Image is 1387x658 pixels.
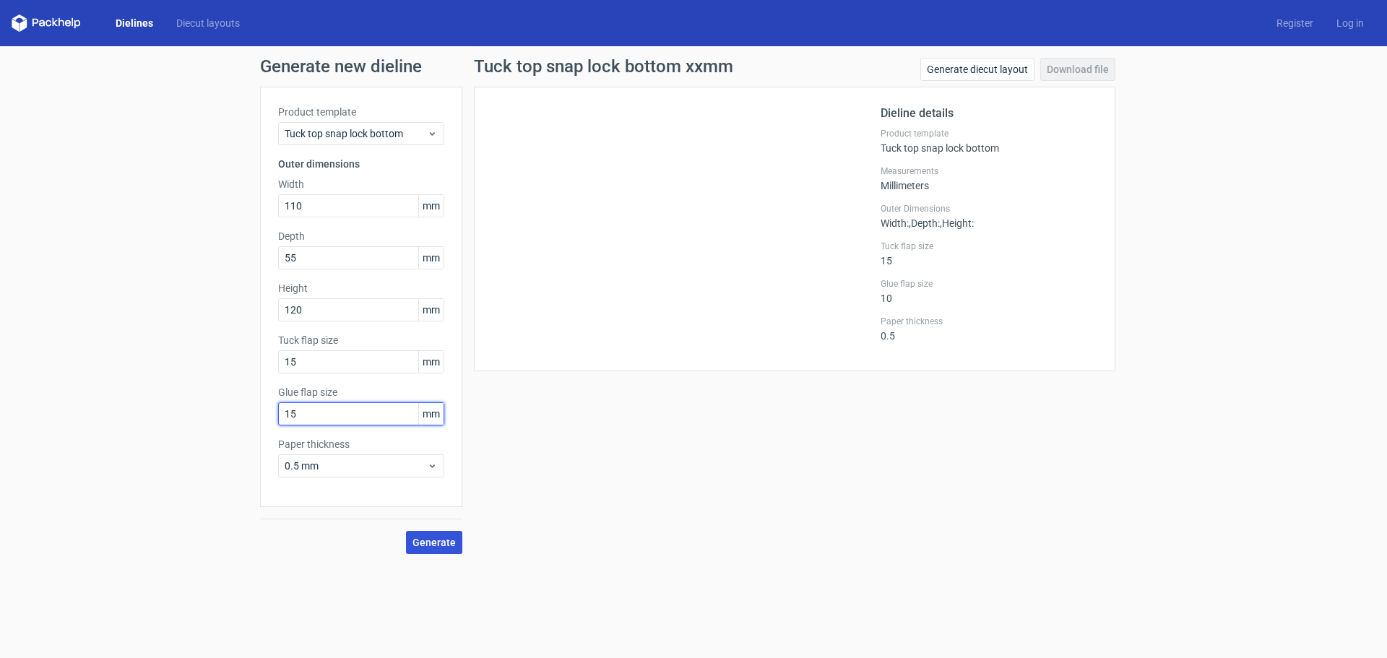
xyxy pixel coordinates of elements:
a: Log in [1325,16,1375,30]
a: Diecut layouts [165,16,251,30]
span: , Height : [940,217,974,229]
label: Glue flap size [278,385,444,399]
div: 0.5 [881,316,1097,342]
label: Depth [278,229,444,243]
span: , Depth : [909,217,940,229]
span: mm [418,247,444,269]
button: Generate [406,531,462,554]
label: Paper thickness [881,316,1097,327]
span: mm [418,299,444,321]
h2: Dieline details [881,105,1097,122]
div: Millimeters [881,165,1097,191]
span: Width : [881,217,909,229]
a: Register [1265,16,1325,30]
span: mm [418,351,444,373]
label: Product template [278,105,444,119]
label: Tuck flap size [881,241,1097,252]
a: Generate diecut layout [920,58,1034,81]
h3: Outer dimensions [278,157,444,171]
label: Outer Dimensions [881,203,1097,215]
div: 15 [881,241,1097,267]
span: Tuck top snap lock bottom [285,126,427,141]
a: Dielines [104,16,165,30]
label: Tuck flap size [278,333,444,347]
span: mm [418,195,444,217]
label: Product template [881,128,1097,139]
h1: Tuck top snap lock bottom xxmm [474,58,733,75]
label: Height [278,281,444,295]
span: mm [418,403,444,425]
div: Tuck top snap lock bottom [881,128,1097,154]
h1: Generate new dieline [260,58,1127,75]
span: 0.5 mm [285,459,427,473]
label: Measurements [881,165,1097,177]
div: 10 [881,278,1097,304]
label: Width [278,177,444,191]
label: Glue flap size [881,278,1097,290]
span: Generate [412,537,456,547]
label: Paper thickness [278,437,444,451]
